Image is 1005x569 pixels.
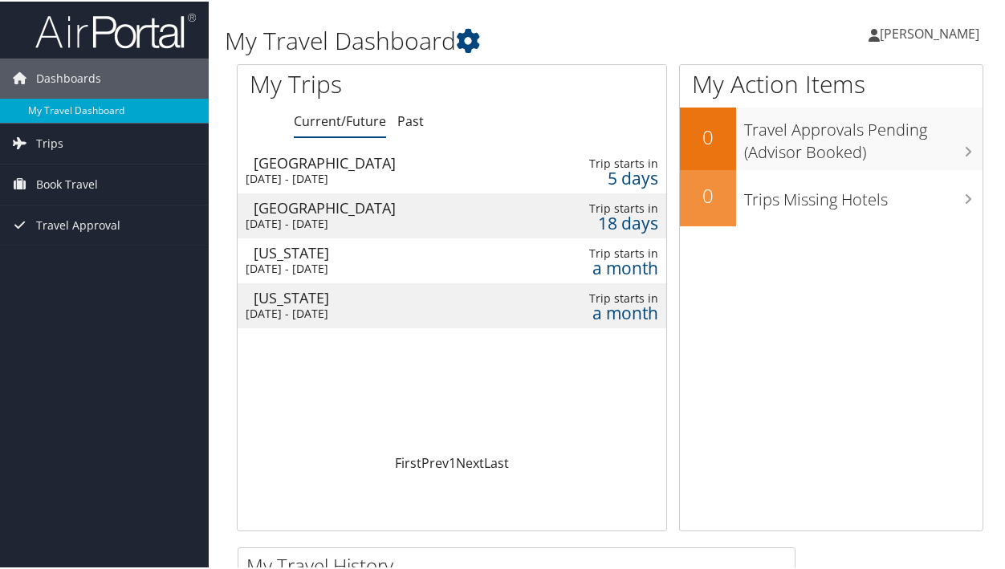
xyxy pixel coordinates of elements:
div: Trip starts in [565,245,658,259]
div: [DATE] - [DATE] [246,215,507,230]
a: First [395,453,421,470]
div: Trip starts in [565,290,658,304]
span: [PERSON_NAME] [880,23,979,41]
span: Trips [36,122,63,162]
div: [US_STATE] [254,289,515,303]
div: a month [565,304,658,319]
h2: 0 [680,181,736,208]
a: Current/Future [294,111,386,128]
span: Dashboards [36,57,101,97]
div: [GEOGRAPHIC_DATA] [254,154,515,169]
a: Next [456,453,484,470]
h1: My Action Items [680,66,983,100]
h1: My Trips [250,66,476,100]
h3: Trips Missing Hotels [744,179,983,209]
h2: 0 [680,122,736,149]
div: a month [565,259,658,274]
h3: Travel Approvals Pending (Advisor Booked) [744,109,983,162]
a: 1 [449,453,456,470]
a: 0Trips Missing Hotels [680,169,983,225]
div: 18 days [565,214,658,229]
div: [GEOGRAPHIC_DATA] [254,199,515,213]
span: Travel Approval [36,204,120,244]
a: [PERSON_NAME] [869,8,995,56]
div: Trip starts in [565,155,658,169]
div: [DATE] - [DATE] [246,260,507,274]
div: Trip starts in [565,200,658,214]
div: [US_STATE] [254,244,515,258]
a: Past [397,111,424,128]
div: [DATE] - [DATE] [246,170,507,185]
div: 5 days [565,169,658,184]
span: Book Travel [36,163,98,203]
img: airportal-logo.png [35,10,196,48]
div: [DATE] - [DATE] [246,305,507,319]
h1: My Travel Dashboard [225,22,738,56]
a: 0Travel Approvals Pending (Advisor Booked) [680,106,983,168]
a: Last [484,453,509,470]
a: Prev [421,453,449,470]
